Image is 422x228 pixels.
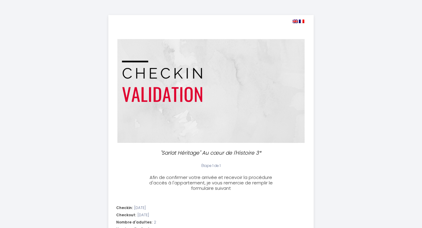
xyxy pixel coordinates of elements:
span: [DATE] [134,205,146,211]
span: Checkout: [116,212,136,218]
span: 2 [154,220,156,225]
span: Nombre d'adultes: [116,220,152,225]
span: Afin de confirmer votre arrivée et recevoir la procédure d'accès à l'appartement, je vous remerci... [149,174,273,191]
span: [DATE] [138,212,149,218]
span: Checkin: [116,205,133,211]
img: en.png [293,20,298,23]
span: Étape 1 de 1 [201,163,221,168]
img: fr.png [299,20,304,23]
p: "Sarlat Héritage" Au cœur de l'Histoire 3* [147,149,275,157]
